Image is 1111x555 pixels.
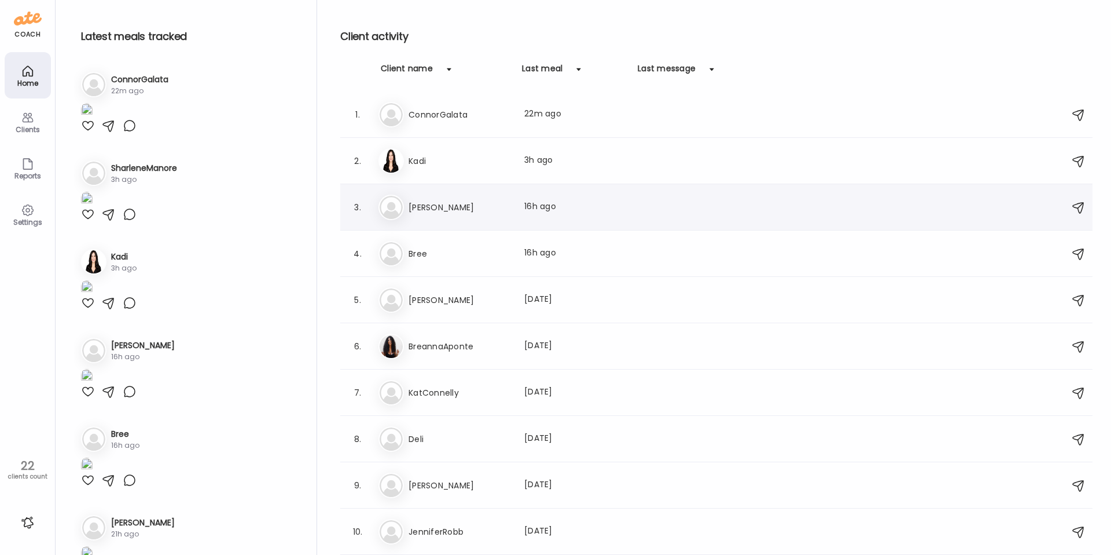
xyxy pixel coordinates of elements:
[81,280,93,296] img: images%2F5E2rH66xEUhV7BAAKNMRAJihVqg2%2FYTX5tudMJJ5eEic4v8Nz%2FJlmZY4QrIYIX5L6Soq4b_1080
[82,250,105,273] img: avatars%2F5E2rH66xEUhV7BAAKNMRAJihVqg2
[524,247,626,261] div: 16h ago
[409,200,510,214] h3: [PERSON_NAME]
[409,479,510,492] h3: [PERSON_NAME]
[380,289,403,312] img: bg-avatar-default.svg
[111,339,175,352] h3: [PERSON_NAME]
[524,293,626,307] div: [DATE]
[81,103,93,119] img: images%2FEmp62dVvWqN0UsdwSfUU2mQTK9C3%2FxHt628bHxivj02ua0bx4%2FrqZurnVjcWbknYTEpHUD_1080
[111,162,177,174] h3: SharleneManore
[524,339,626,353] div: [DATE]
[111,174,177,185] div: 3h ago
[351,386,365,400] div: 7.
[81,28,298,45] h2: Latest meals tracked
[351,108,365,122] div: 1.
[524,200,626,214] div: 16h ago
[82,162,105,185] img: bg-avatar-default.svg
[7,172,49,180] div: Reports
[111,251,137,263] h3: Kadi
[351,339,365,353] div: 6.
[524,108,626,122] div: 22m ago
[380,381,403,404] img: bg-avatar-default.svg
[380,474,403,497] img: bg-avatar-default.svg
[351,525,365,539] div: 10.
[111,517,175,529] h3: [PERSON_NAME]
[380,149,403,173] img: avatars%2F5E2rH66xEUhV7BAAKNMRAJihVqg2
[111,352,175,362] div: 16h ago
[7,79,49,87] div: Home
[111,263,137,273] div: 3h ago
[380,428,403,451] img: bg-avatar-default.svg
[14,9,42,28] img: ate
[81,458,93,473] img: images%2Fa620iywtnwfNKwqucAUmg8PZVIy2%2F97MCGB68cSorLFs1nagl%2FfemnvtwIxpfTkGAFCWEr_1080
[409,386,510,400] h3: KatConnelly
[4,473,51,481] div: clients count
[340,28,1092,45] h2: Client activity
[351,247,365,261] div: 4.
[111,74,168,86] h3: ConnorGalata
[351,154,365,168] div: 2.
[4,459,51,473] div: 22
[409,293,510,307] h3: [PERSON_NAME]
[409,525,510,539] h3: JenniferRobb
[409,432,510,446] h3: Deli
[524,525,626,539] div: [DATE]
[14,30,41,39] div: coach
[409,154,510,168] h3: Kadi
[351,200,365,214] div: 3.
[351,432,365,446] div: 8.
[7,218,49,226] div: Settings
[111,440,139,451] div: 16h ago
[409,108,510,122] h3: ConnorGalata
[524,432,626,446] div: [DATE]
[111,428,139,440] h3: Bree
[409,339,510,353] h3: BreannaAponte
[409,247,510,261] h3: Bree
[82,516,105,539] img: bg-avatar-default.svg
[111,529,175,539] div: 21h ago
[380,103,403,126] img: bg-avatar-default.svg
[7,126,49,133] div: Clients
[380,242,403,265] img: bg-avatar-default.svg
[351,293,365,307] div: 5.
[82,73,105,96] img: bg-avatar-default.svg
[81,192,93,207] img: images%2FjyO53B8KqxS2Z385maNCRLVmMoT2%2F94FLicnCJzQ2OFjqORe1%2FsxkhaqKqoSQbasq3fODs_1080
[524,154,626,168] div: 3h ago
[380,335,403,358] img: avatars%2F555KIswkU7auqlkmCEwLM2AoQl73
[351,479,365,492] div: 9.
[381,63,433,81] div: Client name
[111,86,168,96] div: 22m ago
[522,63,562,81] div: Last meal
[82,339,105,362] img: bg-avatar-default.svg
[524,479,626,492] div: [DATE]
[638,63,696,81] div: Last message
[380,196,403,219] img: bg-avatar-default.svg
[81,369,93,385] img: images%2FfslfCQ2QayQKNrx6VzL2Gb4VpJk2%2ForKqniu5jnAZUcXBWPyW%2FD6CQ5qYQBBA3E2LcH7CO_1080
[82,428,105,451] img: bg-avatar-default.svg
[524,386,626,400] div: [DATE]
[380,520,403,543] img: bg-avatar-default.svg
